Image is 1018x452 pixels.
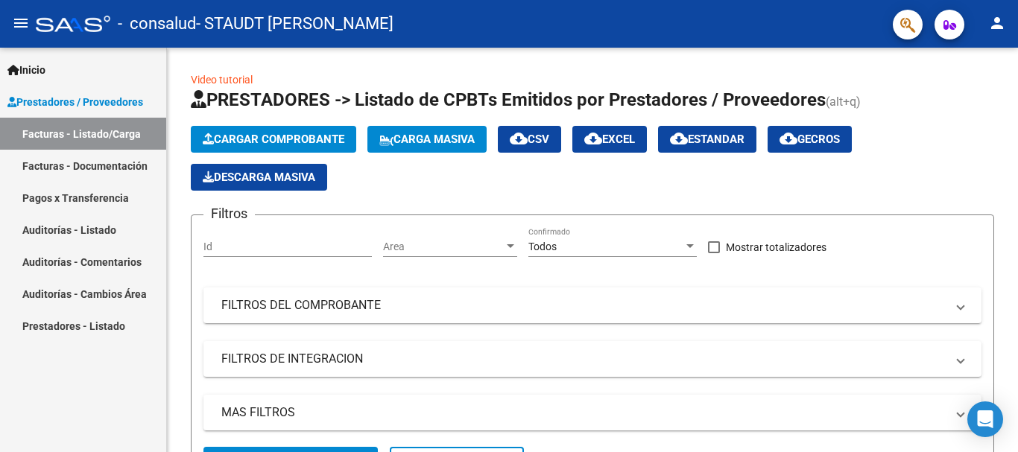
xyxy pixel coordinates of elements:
[191,89,826,110] span: PRESTADORES -> Listado de CPBTs Emitidos por Prestadores / Proveedores
[203,171,315,184] span: Descarga Masiva
[196,7,393,40] span: - STAUDT [PERSON_NAME]
[12,14,30,32] mat-icon: menu
[118,7,196,40] span: - consalud
[768,126,852,153] button: Gecros
[584,130,602,147] mat-icon: cloud_download
[510,130,528,147] mat-icon: cloud_download
[191,74,253,86] a: Video tutorial
[203,395,981,430] mat-expansion-panel-header: MAS FILTROS
[7,62,45,78] span: Inicio
[191,164,327,191] button: Descarga Masiva
[988,14,1006,32] mat-icon: person
[826,95,861,109] span: (alt+q)
[670,133,744,146] span: Estandar
[658,126,756,153] button: Estandar
[7,94,143,110] span: Prestadores / Proveedores
[780,130,797,147] mat-icon: cloud_download
[221,404,946,421] mat-panel-title: MAS FILTROS
[221,297,946,313] mat-panel-title: FILTROS DEL COMPROBANTE
[383,241,504,253] span: Area
[203,341,981,377] mat-expansion-panel-header: FILTROS DE INTEGRACION
[528,241,557,252] span: Todos
[379,133,475,146] span: Carga Masiva
[191,164,327,191] app-download-masive: Descarga masiva de comprobantes (adjuntos)
[670,130,688,147] mat-icon: cloud_download
[510,133,549,146] span: CSV
[191,126,356,153] button: Cargar Comprobante
[780,133,840,146] span: Gecros
[203,133,344,146] span: Cargar Comprobante
[221,351,946,367] mat-panel-title: FILTROS DE INTEGRACION
[584,133,635,146] span: EXCEL
[726,238,826,256] span: Mostrar totalizadores
[967,401,1003,437] div: Open Intercom Messenger
[203,203,255,224] h3: Filtros
[498,126,561,153] button: CSV
[572,126,647,153] button: EXCEL
[367,126,487,153] button: Carga Masiva
[203,287,981,323] mat-expansion-panel-header: FILTROS DEL COMPROBANTE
